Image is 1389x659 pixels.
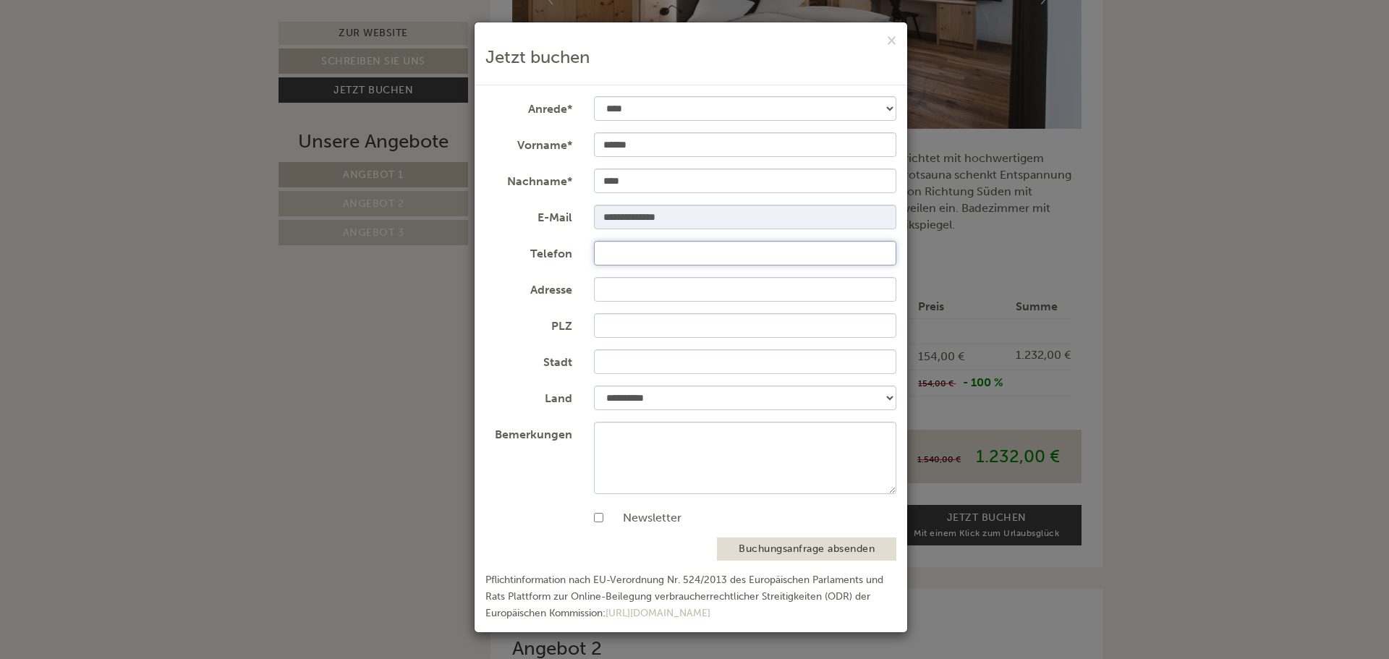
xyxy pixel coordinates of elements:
[475,241,583,263] label: Telefon
[22,70,242,80] small: 06:56
[887,32,896,47] button: ×
[475,386,583,407] label: Land
[475,313,583,335] label: PLZ
[606,607,710,619] a: [URL][DOMAIN_NAME]
[238,11,333,35] div: Donnerstag
[475,205,583,226] label: E-Mail
[475,349,583,371] label: Stadt
[11,39,250,83] div: Guten Tag, wie können wir Ihnen helfen?
[608,510,681,527] label: Newsletter
[475,96,583,118] label: Anrede*
[483,381,570,407] button: Senden
[475,277,583,299] label: Adresse
[485,574,883,619] small: Pflichtinformation nach EU-Verordnung Nr. 524/2013 des Europäischen Parlaments und Rats Plattform...
[475,422,583,443] label: Bemerkungen
[22,42,242,54] div: Hotel [GEOGRAPHIC_DATA]
[717,537,896,561] button: Buchungsanfrage absenden
[475,169,583,190] label: Nachname*
[475,132,583,154] label: Vorname*
[485,48,896,67] h3: Jetzt buchen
